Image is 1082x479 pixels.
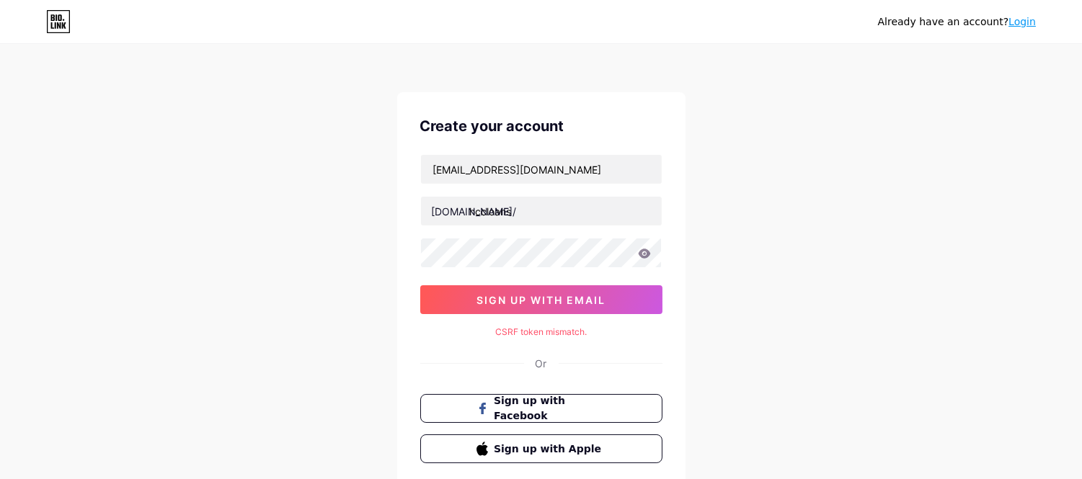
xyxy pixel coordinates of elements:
[1008,16,1036,27] a: Login
[421,155,662,184] input: Email
[420,434,662,463] button: Sign up with Apple
[432,204,517,219] div: [DOMAIN_NAME]/
[420,394,662,423] button: Sign up with Facebook
[494,393,606,424] span: Sign up with Facebook
[420,285,662,314] button: sign up with email
[420,326,662,339] div: CSRF token mismatch.
[536,356,547,371] div: Or
[494,442,606,457] span: Sign up with Apple
[421,197,662,225] input: username
[878,14,1036,30] div: Already have an account?
[420,115,662,137] div: Create your account
[476,294,606,306] span: sign up with email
